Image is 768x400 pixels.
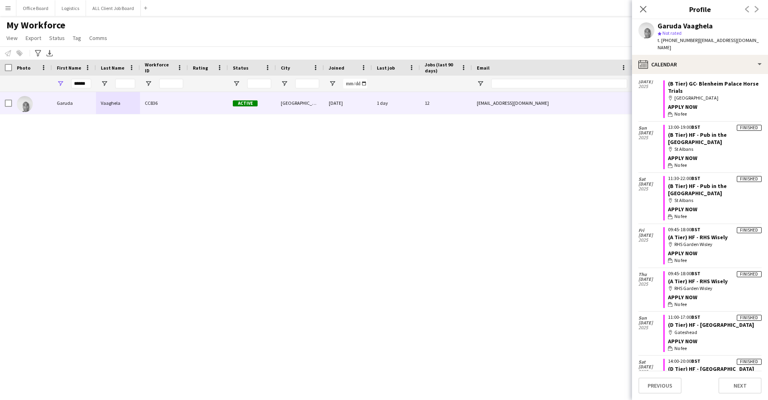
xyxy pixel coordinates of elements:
[632,55,768,74] div: Calendar
[96,92,140,114] div: Vaaghela
[145,62,174,74] span: Workforce ID
[638,325,663,330] span: 2025
[638,130,663,135] span: [DATE]
[658,37,699,43] span: t. [PHONE_NUMBER]
[281,80,288,87] button: Open Filter Menu
[668,359,762,364] div: 14:00-20:00
[668,338,762,345] div: APPLY NOW
[638,228,663,233] span: Fri
[193,65,208,71] span: Rating
[668,125,762,130] div: 13:00-19:00
[46,33,68,43] a: Status
[658,22,713,30] div: Garuda Vaaghela
[281,65,290,71] span: City
[6,19,65,31] span: My Workforce
[691,358,700,364] span: BST
[57,65,81,71] span: First Name
[45,48,54,58] app-action-btn: Export XLSX
[140,92,188,114] div: CC836
[247,79,271,88] input: Status Filter Input
[276,92,324,114] div: [GEOGRAPHIC_DATA]
[425,62,458,74] span: Jobs (last 90 days)
[668,176,762,181] div: 11:30-22:00
[668,278,728,285] a: (A Tier) HF - RHS Wisely
[377,65,395,71] span: Last job
[691,270,700,276] span: BST
[638,277,663,282] span: [DATE]
[668,182,727,197] a: (B Tier) HF - Pub in the [GEOGRAPHIC_DATA]
[674,301,687,308] span: No fee
[638,182,663,186] span: [DATE]
[668,146,762,153] div: St Albans
[329,65,344,71] span: Joined
[115,79,135,88] input: Last Name Filter Input
[638,369,663,374] span: 2025
[674,110,687,118] span: No fee
[329,80,336,87] button: Open Filter Menu
[233,65,248,71] span: Status
[101,65,124,71] span: Last Name
[632,4,768,14] h3: Profile
[55,0,86,16] button: Logistics
[737,176,762,182] div: Finished
[668,80,759,94] a: (B Tier) GC- Blenheim Palace Horse Trials
[71,79,91,88] input: First Name Filter Input
[691,314,700,320] span: BST
[420,92,472,114] div: 12
[477,65,490,71] span: Email
[26,34,41,42] span: Export
[89,34,107,42] span: Comms
[737,359,762,365] div: Finished
[737,271,762,277] div: Finished
[638,177,663,182] span: Sat
[638,378,682,394] button: Previous
[638,233,663,238] span: [DATE]
[145,80,152,87] button: Open Filter Menu
[668,206,762,213] div: APPLY NOW
[674,257,687,264] span: No fee
[16,0,55,16] button: Office Board
[674,213,687,220] span: No fee
[737,315,762,321] div: Finished
[17,65,30,71] span: Photo
[101,80,108,87] button: Open Filter Menu
[295,79,319,88] input: City Filter Input
[668,241,762,248] div: RHS Garden Wisley
[691,226,700,232] span: BST
[324,92,372,114] div: [DATE]
[638,84,663,89] span: 2025
[668,227,762,232] div: 09:45-18:00
[638,282,663,286] span: 2025
[343,79,367,88] input: Joined Filter Input
[33,48,43,58] app-action-btn: Advanced filters
[49,34,65,42] span: Status
[668,250,762,257] div: APPLY NOW
[638,272,663,277] span: Thu
[159,79,183,88] input: Workforce ID Filter Input
[86,0,141,16] button: ALL Client Job Board
[674,162,687,169] span: No fee
[668,234,728,241] a: (A Tier) HF - RHS Wisely
[668,94,762,102] div: [GEOGRAPHIC_DATA]
[638,186,663,191] span: 2025
[638,79,663,84] span: [DATE]
[372,92,420,114] div: 1 day
[638,316,663,320] span: Sun
[491,79,627,88] input: Email Filter Input
[638,360,663,364] span: Sat
[662,30,682,36] span: Not rated
[674,345,687,352] span: No fee
[638,320,663,325] span: [DATE]
[668,329,762,336] div: Gateshead
[737,125,762,131] div: Finished
[638,135,663,140] span: 2025
[472,92,632,114] div: [EMAIL_ADDRESS][DOMAIN_NAME]
[22,33,44,43] a: Export
[691,124,700,130] span: BST
[3,33,21,43] a: View
[6,34,18,42] span: View
[668,131,727,146] a: (B Tier) HF - Pub in the [GEOGRAPHIC_DATA]
[57,80,64,87] button: Open Filter Menu
[70,33,84,43] a: Tag
[638,238,663,242] span: 2025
